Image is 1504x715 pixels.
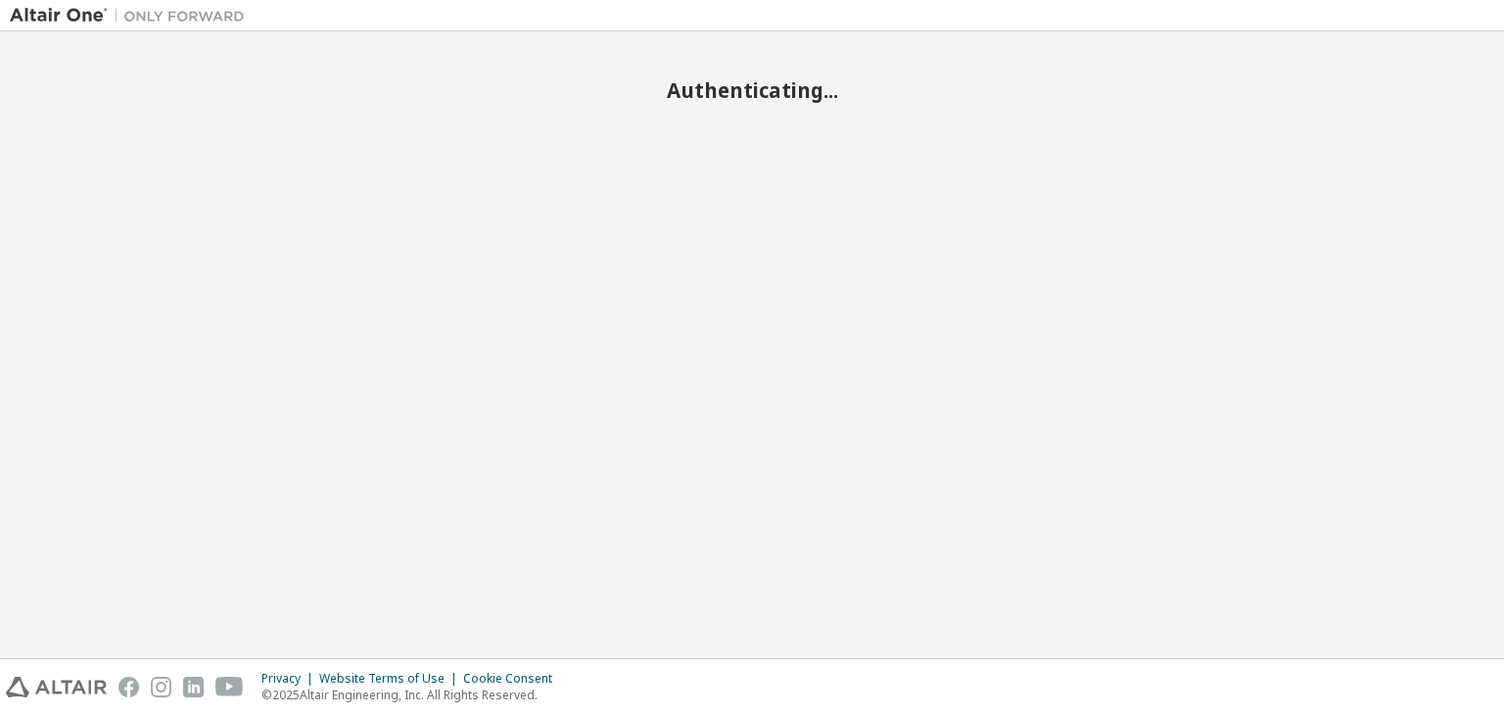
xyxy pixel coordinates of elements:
[215,677,244,697] img: youtube.svg
[6,677,107,697] img: altair_logo.svg
[463,671,564,687] div: Cookie Consent
[261,671,319,687] div: Privacy
[10,77,1494,103] h2: Authenticating...
[261,687,564,703] p: © 2025 Altair Engineering, Inc. All Rights Reserved.
[183,677,204,697] img: linkedin.svg
[319,671,463,687] div: Website Terms of Use
[10,6,255,25] img: Altair One
[118,677,139,697] img: facebook.svg
[151,677,171,697] img: instagram.svg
